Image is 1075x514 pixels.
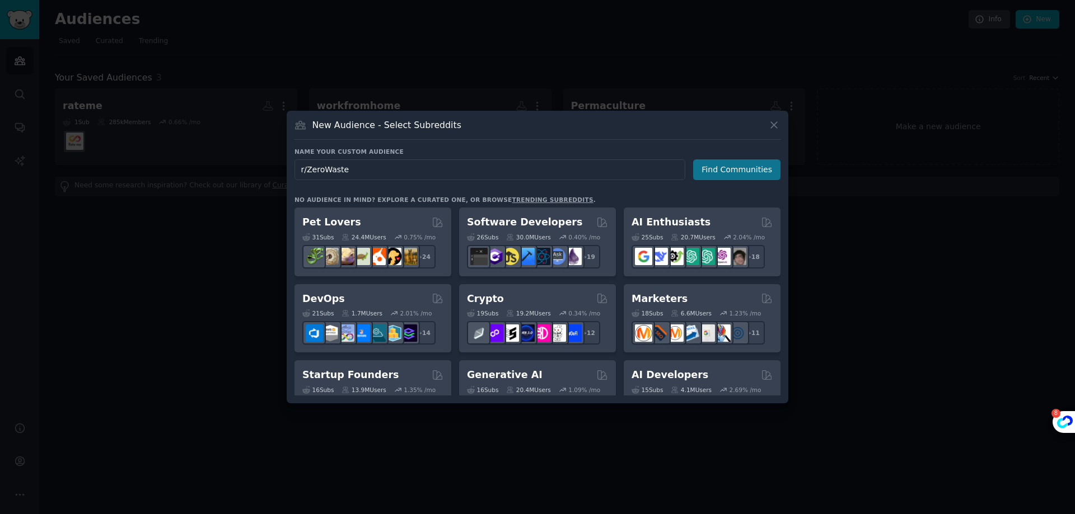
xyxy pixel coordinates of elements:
img: CryptoNews [549,324,566,342]
img: csharp [486,248,503,265]
div: 0.34 % /mo [568,309,600,317]
img: learnjavascript [502,248,519,265]
div: 1.09 % /mo [568,386,600,394]
h2: DevOps [302,292,345,306]
img: AWS_Certified_Experts [321,324,339,342]
div: 2.01 % /mo [400,309,432,317]
img: dogbreed [400,248,417,265]
img: AskComputerScience [549,248,566,265]
div: 16 Sub s [467,386,498,394]
div: 4.1M Users [671,386,712,394]
div: + 11 [741,321,765,345]
div: No audience in mind? Explore a curated one, or browse . [295,196,596,204]
img: content_marketing [635,324,652,342]
img: elixir [564,248,582,265]
img: ArtificalIntelligence [729,248,746,265]
img: bigseo [651,324,668,342]
img: DevOpsLinks [353,324,370,342]
div: 1.7M Users [342,309,382,317]
img: OnlineMarketing [729,324,746,342]
div: 16 Sub s [302,386,334,394]
div: 6.6M Users [671,309,712,317]
div: 31 Sub s [302,233,334,241]
img: ethfinance [470,324,488,342]
h2: Pet Lovers [302,215,361,229]
h2: Crypto [467,292,504,306]
h2: Marketers [632,292,688,306]
input: Pick a short name, like "Digital Marketers" or "Movie-Goers" [295,159,685,180]
div: 26 Sub s [467,233,498,241]
img: GoogleGeminiAI [635,248,652,265]
h3: New Audience - Select Subreddits [312,119,461,131]
img: defi_ [564,324,582,342]
img: platformengineering [368,324,386,342]
img: MarketingResearch [713,324,731,342]
img: 0xPolygon [486,324,503,342]
img: aws_cdk [384,324,401,342]
img: AItoolsCatalog [666,248,684,265]
h2: AI Developers [632,368,708,382]
div: 0.75 % /mo [404,233,436,241]
div: 19 Sub s [467,309,498,317]
div: 13.9M Users [342,386,386,394]
div: 1.23 % /mo [730,309,761,317]
img: chatgpt_promptDesign [682,248,699,265]
img: iOSProgramming [517,248,535,265]
img: turtle [353,248,370,265]
div: 1.35 % /mo [404,386,436,394]
img: googleads [698,324,715,342]
img: PetAdvice [384,248,401,265]
div: 20.7M Users [671,233,715,241]
div: 24.4M Users [342,233,386,241]
h2: Generative AI [467,368,543,382]
img: AskMarketing [666,324,684,342]
div: 0.40 % /mo [568,233,600,241]
img: leopardgeckos [337,248,354,265]
img: Emailmarketing [682,324,699,342]
button: Find Communities [693,159,780,180]
h2: Software Developers [467,215,582,229]
div: + 24 [412,245,436,268]
div: 21 Sub s [302,309,334,317]
img: chatgpt_prompts_ [698,248,715,265]
div: + 19 [577,245,600,268]
img: web3 [517,324,535,342]
a: trending subreddits [512,196,593,203]
div: 30.0M Users [506,233,550,241]
img: ballpython [321,248,339,265]
img: ethstaker [502,324,519,342]
h2: AI Enthusiasts [632,215,711,229]
img: reactnative [533,248,550,265]
img: cockatiel [368,248,386,265]
h2: Startup Founders [302,368,399,382]
img: herpetology [306,248,323,265]
div: + 12 [577,321,600,345]
img: OpenAIDev [713,248,731,265]
div: 19.2M Users [506,309,550,317]
img: azuredevops [306,324,323,342]
div: + 14 [412,321,436,345]
div: 2.04 % /mo [733,233,765,241]
img: Docker_DevOps [337,324,354,342]
img: defiblockchain [533,324,550,342]
h3: Name your custom audience [295,148,780,155]
div: 2.69 % /mo [730,386,761,394]
img: software [470,248,488,265]
img: DeepSeek [651,248,668,265]
img: PlatformEngineers [400,324,417,342]
div: 15 Sub s [632,386,663,394]
div: 18 Sub s [632,309,663,317]
div: 25 Sub s [632,233,663,241]
div: + 18 [741,245,765,268]
div: 20.4M Users [506,386,550,394]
